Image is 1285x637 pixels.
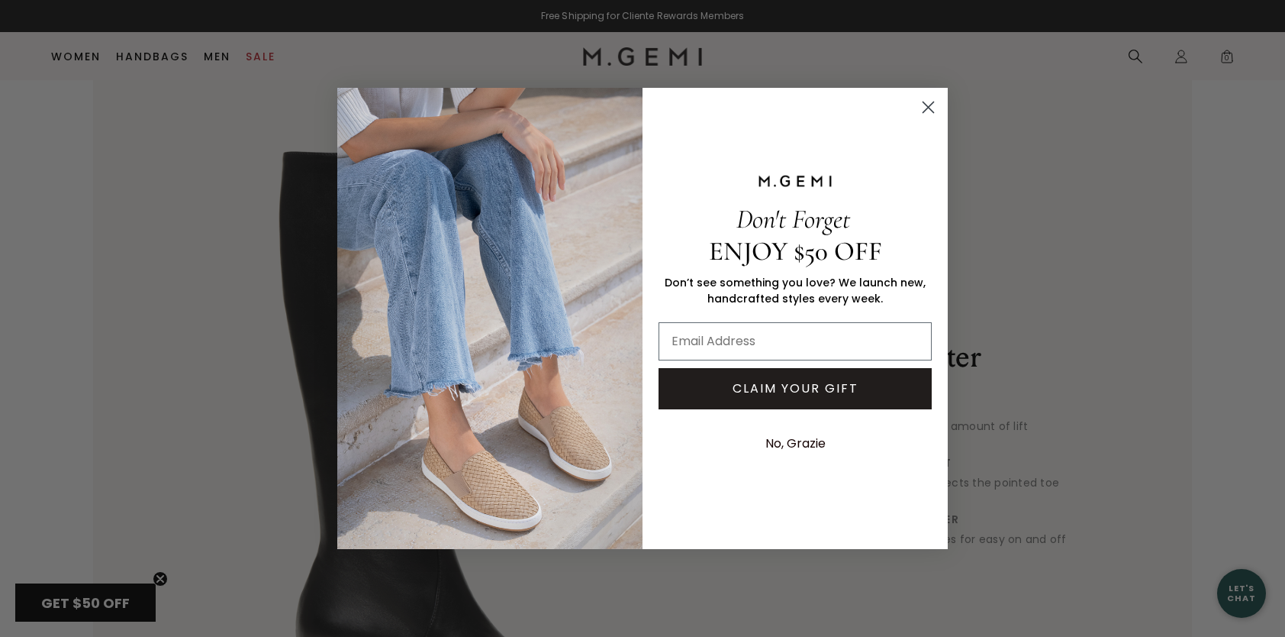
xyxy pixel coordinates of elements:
[659,368,932,409] button: CLAIM YOUR GIFT
[709,235,882,267] span: ENJOY $50 OFF
[758,425,833,463] button: No, Grazie
[757,174,833,188] img: M.GEMI
[665,275,926,306] span: Don’t see something you love? We launch new, handcrafted styles every week.
[736,203,850,235] span: Don't Forget
[337,88,642,549] img: M.Gemi
[659,322,932,361] input: Email Address
[915,94,942,121] button: Close dialog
